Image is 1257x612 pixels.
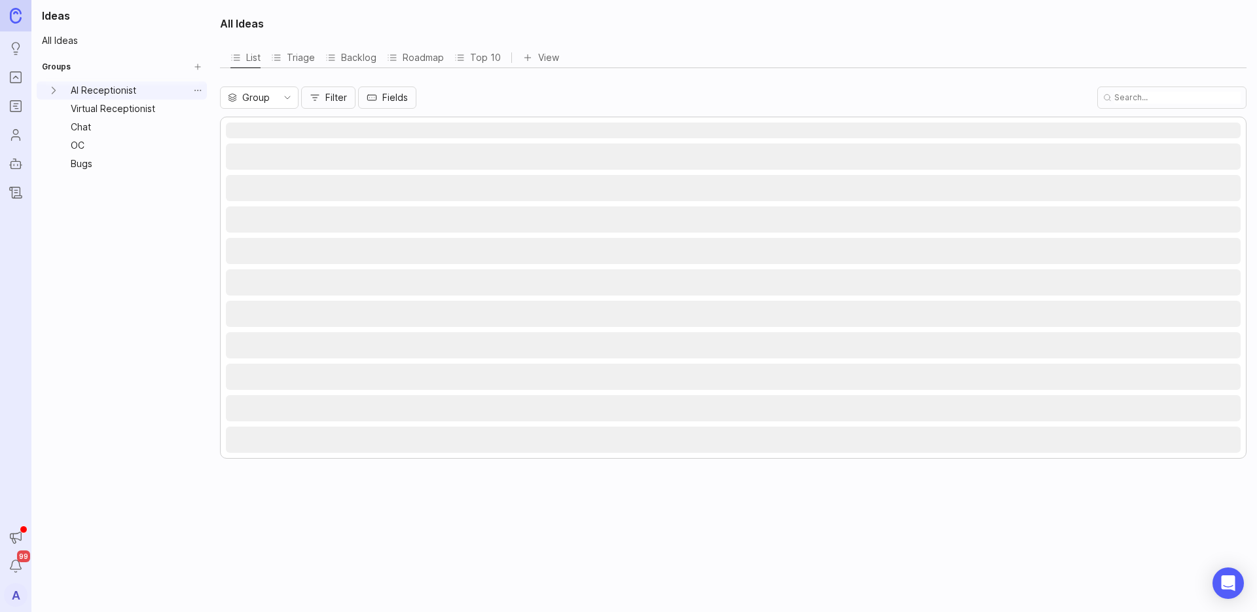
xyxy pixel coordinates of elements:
input: Search... [1114,92,1241,104]
button: Fields [358,86,416,109]
span: 99 [17,550,30,562]
button: Create Group [189,58,207,76]
a: Virtual Receptionist [65,100,189,118]
a: Users [4,123,27,147]
button: Group settings [189,81,207,100]
a: OC [65,136,189,155]
span: Fields [382,91,408,104]
a: Ideas [4,37,27,60]
a: Changelog [4,181,27,204]
h2: All Ideas [220,16,264,31]
a: Portal [4,66,27,89]
a: All Ideas [37,31,207,50]
a: Roadmap [387,47,444,67]
button: List [230,47,261,67]
svg: toggle icon [277,92,298,103]
button: AI Receptionist expand [42,81,65,100]
span: Group [242,90,270,105]
a: Autopilot [4,152,27,176]
button: Filter [301,86,355,109]
a: Backlog [325,47,376,67]
a: Top 10 [454,47,501,67]
a: Chat [65,118,189,136]
a: Bugs [65,155,189,173]
button: View [522,47,559,67]
button: A [4,583,27,607]
h1: Ideas [37,8,207,24]
a: Roadmaps [4,94,27,118]
span: Filter [325,91,347,104]
button: Notifications [4,554,27,578]
div: Open Intercom Messenger [1212,567,1244,599]
h2: Groups [42,62,71,72]
a: AI Receptionist [65,81,189,100]
button: Announcements [4,526,27,549]
a: Triage [271,47,315,67]
div: toggle menu [220,86,299,109]
img: Canny Home [10,8,22,23]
